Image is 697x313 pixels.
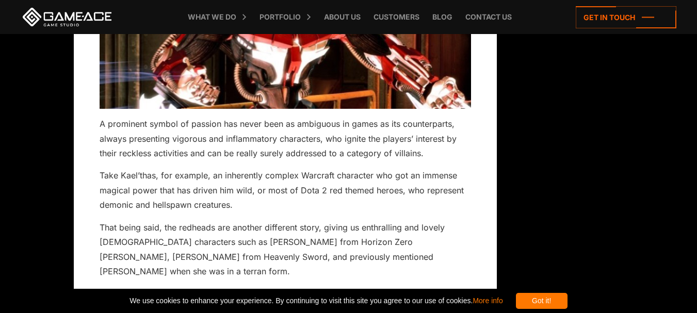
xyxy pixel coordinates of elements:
p: Take Kael’thas, for example, an inherently complex Warcraft character who got an immense magical ... [100,168,471,212]
a: More info [473,296,503,305]
div: Got it! [516,293,568,309]
p: A prominent symbol of passion has never been as ambiguous in games as its counterparts, always pr... [100,117,471,160]
a: Get in touch [576,6,676,28]
p: That being said, the redheads are another different story, giving us enthralling and lovely [DEMO... [100,220,471,279]
span: We use cookies to enhance your experience. By continuing to visit this site you agree to our use ... [129,293,503,309]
